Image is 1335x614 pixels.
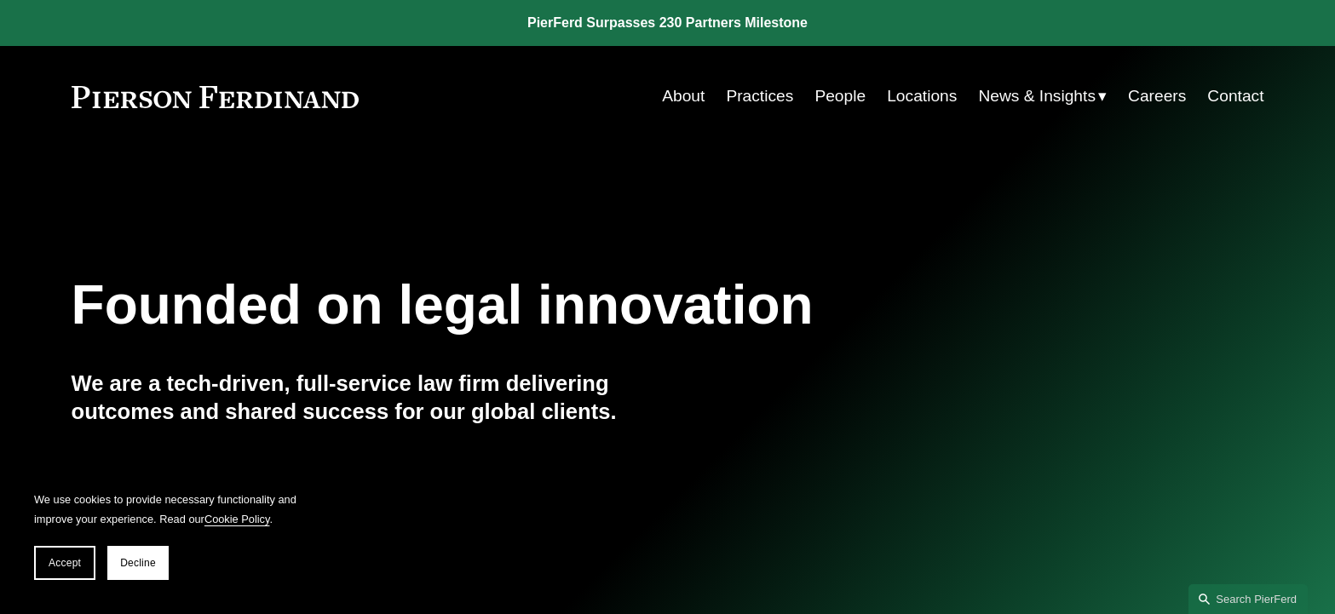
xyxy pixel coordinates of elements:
[726,80,793,112] a: Practices
[662,80,705,112] a: About
[17,473,324,597] section: Cookie banner
[72,370,668,425] h4: We are a tech-driven, full-service law firm delivering outcomes and shared success for our global...
[72,274,1066,336] h1: Founded on legal innovation
[814,80,866,112] a: People
[978,80,1107,112] a: folder dropdown
[34,490,307,529] p: We use cookies to provide necessary functionality and improve your experience. Read our .
[978,82,1096,112] span: News & Insights
[107,546,169,580] button: Decline
[887,80,957,112] a: Locations
[49,557,81,569] span: Accept
[34,546,95,580] button: Accept
[1128,80,1186,112] a: Careers
[1188,584,1308,614] a: Search this site
[1207,80,1263,112] a: Contact
[204,513,270,525] a: Cookie Policy
[120,557,156,569] span: Decline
